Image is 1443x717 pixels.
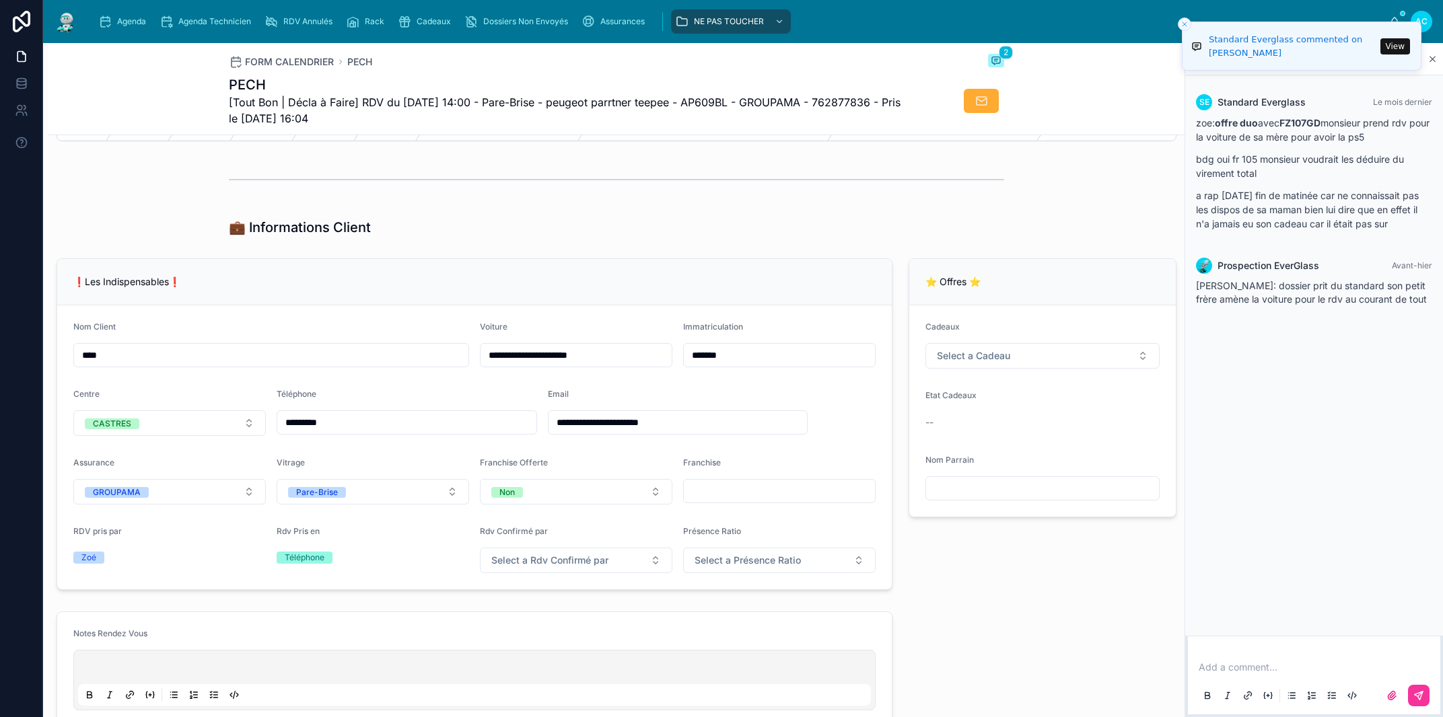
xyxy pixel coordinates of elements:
div: scrollable content [89,7,1389,36]
span: Avant-hier [1392,260,1432,270]
strong: offre duo [1215,117,1258,128]
a: Dossiers Non Envoyés [460,9,577,34]
span: Nom Client [73,322,116,332]
h1: 💼 Informations Client [229,218,371,237]
span: Prospection EverGlass [1218,259,1319,272]
span: Rack [365,16,384,27]
strong: FZ107GD [1279,117,1321,128]
img: App logo [54,11,78,32]
span: Cadeaux [417,16,451,27]
span: Téléphone [277,389,316,399]
span: Présence Ratio [683,526,741,536]
a: Agenda [94,9,155,34]
span: Etat Cadeaux [925,390,977,400]
button: Select Button [480,548,672,573]
button: Select Button [925,343,1160,369]
p: bdg oui fr 105 monsieur voudrait les déduire du virement total [1196,152,1432,180]
span: Centre [73,389,100,399]
span: [Tout Bon | Décla à Faire] RDV du [DATE] 14:00 - Pare-Brise - peugeot parrtner teepee - AP609BL -... [229,94,903,126]
button: 2 [988,54,1004,70]
div: Non [499,487,515,498]
div: CASTRES [93,418,131,429]
img: Notification icon [1191,38,1202,54]
span: Nom Parrain [925,455,974,465]
button: Select Button [277,479,469,504]
button: Select Button [73,479,266,504]
span: Dossiers Non Envoyés [483,16,568,27]
span: Agenda [117,16,146,27]
span: [PERSON_NAME]: dossier prit du standard son petit frère amène la voiture pour le rdv au courant d... [1196,280,1427,305]
span: NE PAS TOUCHER [694,16,764,27]
button: View [1380,38,1410,54]
div: Standard Everglass commented on [PERSON_NAME] [1209,33,1376,59]
span: -- [925,416,934,429]
span: Email [548,389,569,399]
a: PECH [347,55,372,69]
button: Select Button [73,410,266,436]
a: Agenda Technicien [155,9,260,34]
div: Téléphone [285,552,324,564]
span: 2 [999,46,1013,59]
span: Cadeaux [925,322,960,332]
a: Rack [342,9,394,34]
span: Assurance [73,457,114,467]
div: Pare-Brise [296,487,338,498]
span: Rdv Confirmé par [480,526,548,536]
a: Cadeaux [394,9,460,34]
div: GROUPAMA [93,487,141,498]
a: RDV Annulés [260,9,342,34]
p: a rap [DATE] fin de matinée car ne connaissait pas les dispos de sa maman bien lui dire que en ef... [1196,188,1432,231]
span: Le mois dernier [1373,97,1432,107]
span: Standard Everglass [1218,96,1306,109]
h1: PECH [229,75,903,94]
span: Rdv Pris en [277,526,320,536]
span: Notes Rendez Vous [73,628,147,638]
span: Select a Rdv Confirmé par [491,554,608,567]
span: ❗Les Indispensables❗ [73,276,180,287]
span: Vitrage [277,457,305,467]
div: Zoé [81,552,96,564]
span: RDV Annulés [283,16,332,27]
span: Immatriculation [683,322,743,332]
span: FORM CALENDRIER [245,55,334,69]
a: FORM CALENDRIER [229,55,334,69]
p: zoe: avec monsieur prend rdv pour la voiture de sa mère pour avoir la ps5 [1196,116,1432,144]
span: Franchise Offerte [480,457,548,467]
span: RDV pris par [73,526,122,536]
span: ⭐ Offres ⭐ [925,276,981,287]
span: AC [1415,16,1428,27]
span: Select a Présence Ratio [695,554,801,567]
span: Voiture [480,322,507,332]
span: Franchise [683,457,721,467]
button: Select Button [480,479,672,504]
span: Assurances [600,16,645,27]
span: SE [1199,97,1209,108]
span: Select a Cadeau [937,349,1010,363]
button: Close toast [1178,17,1191,31]
button: Select Button [683,548,876,573]
a: NE PAS TOUCHER [671,9,791,34]
span: Agenda Technicien [178,16,251,27]
a: Assurances [577,9,654,34]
